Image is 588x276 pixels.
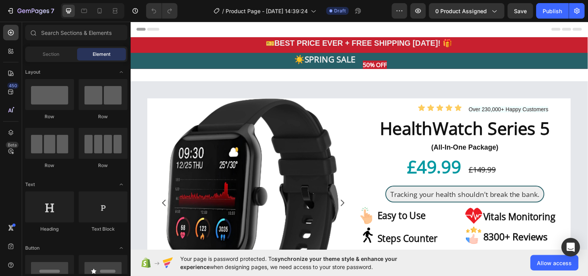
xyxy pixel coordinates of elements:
[115,66,128,78] span: Toggle open
[130,21,588,250] iframe: Design area
[43,51,60,58] span: Section
[79,113,128,120] div: Row
[115,242,128,254] span: Toggle open
[306,124,374,131] strong: (All-In-One Package)
[226,7,308,15] span: Product Page - [DATE] 14:39:24
[25,226,74,233] div: Heading
[25,25,128,40] input: Search Sections & Elements
[93,51,110,58] span: Element
[146,3,178,19] div: Undo/Redo
[115,178,128,191] span: Toggle open
[251,214,312,226] strong: Steps Counter
[25,245,40,252] span: Button
[543,7,562,15] div: Publish
[508,3,533,19] button: Save
[344,145,372,155] s: £149.99
[537,259,572,267] span: Allow access
[254,97,427,120] strong: HealthWatch Series 5
[359,191,432,204] strong: Vitals Monitoring
[51,6,54,16] p: 7
[25,69,40,76] span: Layout
[205,173,226,195] button: Carousel Next Arrow
[6,142,19,148] div: Beta
[180,255,428,271] span: Your page is password protected. To when designing pages, we need access to your store password.
[79,162,128,169] div: Row
[251,190,300,203] strong: Easy to Use
[514,8,527,14] span: Save
[25,181,35,188] span: Text
[24,173,45,195] button: Carousel Back Arrow
[7,83,19,89] div: 450
[334,7,346,14] span: Draft
[236,40,261,48] strong: 50% OFF
[536,3,569,19] button: Publish
[281,135,336,159] strong: £49.99
[359,212,424,225] strong: 8300+ Reviews
[429,3,505,19] button: 0 product assigned
[562,238,580,257] div: Open Intercom Messenger
[79,226,128,233] div: Text Block
[25,162,74,169] div: Row
[344,86,425,92] span: Over 230,000+ Happy Customers
[233,208,250,226] img: gempages_583811995963229012-813286a0-338b-4d04-a857-482328d52c3f.webp
[233,188,247,206] img: gempages_583811995963229012-fd098fa1-0c31-4a6e-b019-659752e57cfa.webp
[531,255,579,271] button: Allow access
[3,3,58,19] button: 7
[177,32,229,44] strong: SPRING SALE
[436,7,487,15] span: 0 product assigned
[340,188,358,206] img: gempages_583811995963229012-92359cff-9667-42d8-9817-56a3036cd7c0.webp
[340,208,358,226] img: gempages_583811995963229012-4baf968f-984f-43c2-a973-8bd37b6b6b08.webp
[264,171,416,180] span: Tracking your health shouldn't break the bank.
[222,7,224,15] span: /
[25,113,74,120] div: Row
[180,255,398,270] span: synchronize your theme style & enhance your experience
